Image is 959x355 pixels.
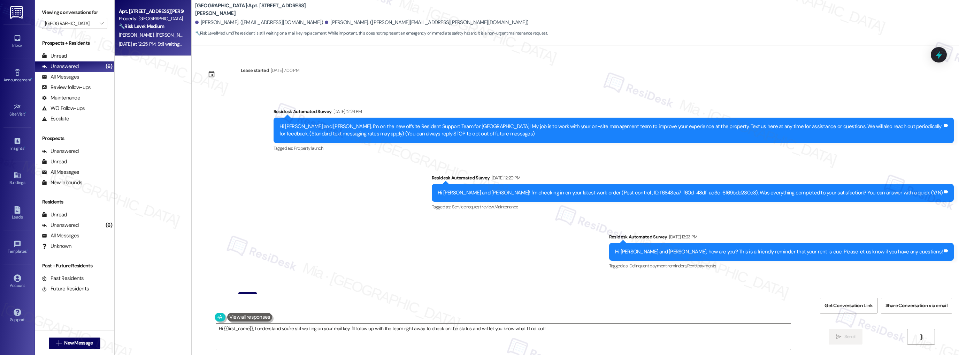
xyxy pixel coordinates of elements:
div: Tagged as: [609,261,954,271]
div: Past Residents [42,275,84,282]
a: Support [3,306,31,325]
div: Hi [PERSON_NAME] and [PERSON_NAME], how are you? This is a friendly reminder that your rent is du... [615,248,943,256]
strong: 🔧 Risk Level: Medium [195,30,232,36]
input: All communities [45,18,96,29]
img: ResiDesk Logo [10,6,24,19]
div: Unanswered [42,148,79,155]
strong: 🔧 Risk Level: Medium [119,23,164,29]
div: Residents [35,198,114,206]
div: Lease started [241,67,269,74]
div: New Inbounds [42,179,82,186]
span: Send [844,333,855,340]
div: All Messages [42,169,79,176]
div: Hi [PERSON_NAME] and [PERSON_NAME], I'm on the new offsite Resident Support Team for [GEOGRAPHIC_... [279,123,943,138]
div: All Messages [42,73,79,81]
span: • [24,145,25,150]
span: Maintenance [494,204,518,210]
span: Service request review , [452,204,494,210]
a: Inbox [3,32,31,51]
button: Get Conversation Link [820,298,877,313]
button: Send [829,329,862,345]
div: Past + Future Residents [35,262,114,269]
div: Hi [PERSON_NAME] and [PERSON_NAME]! I'm checking in on your latest work order (Pest control , ID:... [438,189,943,197]
textarea: Hi {{first_name}}, I understand you're still waiting on your mail key. I'll follow up with the te... [216,324,791,350]
div: [DATE] 12:23 PM [667,233,698,241]
div: [DATE] at 12:25 PM: Still waiting on mail key [119,41,203,47]
div: All Messages [42,232,79,239]
div: Unanswered [42,222,79,229]
span: : The resident is still waiting on a mail key replacement. While important, this does not represe... [195,30,548,37]
div: Residesk Automated Survey [432,174,954,184]
div: Unread [42,211,67,219]
a: Account [3,272,31,291]
div: Unread [42,158,67,165]
div: WO Follow-ups [42,105,85,112]
div: Question [238,292,257,301]
div: Unanswered [42,63,79,70]
div: Residesk Automated Survey [609,233,954,243]
a: Insights • [3,135,31,154]
a: Site Visit • [3,101,31,120]
div: Tagged as: [432,202,954,212]
span: Delinquent payment reminders , [629,263,687,269]
span: New Message [64,339,93,347]
span: Property launch [294,145,323,151]
div: (6) [104,220,114,231]
b: [GEOGRAPHIC_DATA]: Apt. [STREET_ADDRESS][PERSON_NAME] [195,2,335,17]
a: Leads [3,204,31,223]
div: [DATE] 12:20 PM [490,174,521,182]
div: (6) [104,61,114,72]
button: New Message [49,338,100,349]
i:  [100,21,103,26]
div: Review follow-ups [42,84,91,91]
div: [PERSON_NAME]. ([EMAIL_ADDRESS][DOMAIN_NAME]) [195,19,323,26]
span: • [31,76,32,81]
div: [DATE] 12:24 PM [259,293,289,300]
div: Residesk Automated Survey [274,108,954,118]
div: Property: [GEOGRAPHIC_DATA] [119,15,183,22]
div: Escalate [42,115,69,123]
span: Rent/payments [687,263,716,269]
span: Get Conversation Link [824,302,873,309]
span: [PERSON_NAME] [155,32,190,38]
i:  [836,334,841,340]
div: [PERSON_NAME] [202,292,498,303]
div: Unread [42,52,67,60]
div: Prospects [35,135,114,142]
div: Future Residents [42,285,89,293]
label: Viewing conversations for [42,7,107,18]
div: Tagged as: [274,143,954,153]
i:  [918,334,923,340]
span: Share Conversation via email [885,302,948,309]
div: Maintenance [42,94,80,102]
span: • [27,248,28,253]
i:  [56,340,61,346]
span: • [25,111,26,116]
div: Unknown [42,243,71,250]
div: [DATE] 12:26 PM [332,108,362,115]
a: Templates • [3,238,31,257]
div: [PERSON_NAME]. ([PERSON_NAME][EMAIL_ADDRESS][PERSON_NAME][DOMAIN_NAME]) [325,19,528,26]
a: Buildings [3,169,31,188]
button: Share Conversation via email [881,298,952,313]
span: [PERSON_NAME] [119,32,156,38]
div: Apt. [STREET_ADDRESS][PERSON_NAME] [119,8,183,15]
div: [DATE] 7:00 PM [269,67,299,74]
div: Prospects + Residents [35,39,114,47]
